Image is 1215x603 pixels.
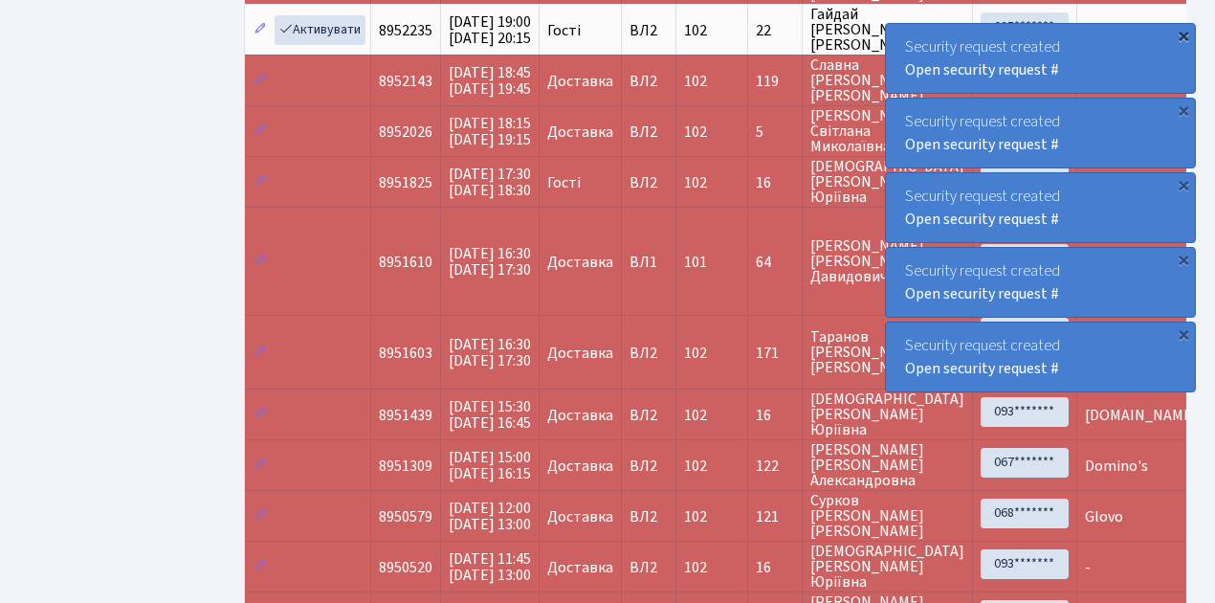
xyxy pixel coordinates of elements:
[1085,506,1123,527] span: Glovo
[630,560,668,575] span: ВЛ2
[449,498,531,535] span: [DATE] 12:00 [DATE] 13:00
[449,243,531,280] span: [DATE] 16:30 [DATE] 17:30
[886,99,1195,167] div: Security request created
[756,255,794,270] span: 64
[547,175,581,190] span: Гості
[810,544,964,590] span: [DEMOGRAPHIC_DATA] [PERSON_NAME] Юріївна
[684,506,707,527] span: 102
[1174,324,1193,344] div: ×
[630,346,668,361] span: ВЛ2
[547,560,613,575] span: Доставка
[684,456,707,477] span: 102
[1085,405,1198,426] span: [DOMAIN_NAME]
[275,15,365,45] a: Активувати
[810,493,964,539] span: Сурков [PERSON_NAME] [PERSON_NAME]
[684,252,707,273] span: 101
[905,283,1059,304] a: Open security request #
[810,391,964,437] span: [DEMOGRAPHIC_DATA] [PERSON_NAME] Юріївна
[756,458,794,474] span: 122
[379,20,432,41] span: 8952235
[379,456,432,477] span: 8951309
[449,62,531,100] span: [DATE] 18:45 [DATE] 19:45
[449,11,531,49] span: [DATE] 19:00 [DATE] 20:15
[547,346,613,361] span: Доставка
[449,113,531,150] span: [DATE] 18:15 [DATE] 19:15
[379,122,432,143] span: 8952026
[1085,456,1148,477] span: Domino's
[1174,100,1193,120] div: ×
[810,57,964,103] span: Славна [PERSON_NAME] [PERSON_NAME]
[449,447,531,484] span: [DATE] 15:00 [DATE] 16:15
[756,408,794,423] span: 16
[684,71,707,92] span: 102
[630,255,668,270] span: ВЛ1
[630,408,668,423] span: ВЛ2
[379,557,432,578] span: 8950520
[630,23,668,38] span: ВЛ2
[379,71,432,92] span: 8952143
[1174,175,1193,194] div: ×
[547,74,613,89] span: Доставка
[810,238,964,284] span: [PERSON_NAME] [PERSON_NAME] Давидович
[547,509,613,525] span: Доставка
[756,346,794,361] span: 171
[756,560,794,575] span: 16
[905,358,1059,379] a: Open security request #
[449,396,531,434] span: [DATE] 15:30 [DATE] 16:45
[630,175,668,190] span: ВЛ2
[905,209,1059,230] a: Open security request #
[810,108,964,154] span: [PERSON_NAME] Світлана Миколаївна
[756,175,794,190] span: 16
[756,23,794,38] span: 22
[905,59,1059,80] a: Open security request #
[684,122,707,143] span: 102
[630,74,668,89] span: ВЛ2
[684,343,707,364] span: 102
[547,458,613,474] span: Доставка
[449,164,531,201] span: [DATE] 17:30 [DATE] 18:30
[756,74,794,89] span: 119
[449,548,531,586] span: [DATE] 11:45 [DATE] 13:00
[810,159,964,205] span: [DEMOGRAPHIC_DATA] [PERSON_NAME] Юріївна
[379,172,432,193] span: 8951825
[684,20,707,41] span: 102
[810,329,964,375] span: Таранов [PERSON_NAME] [PERSON_NAME]
[1085,557,1091,578] span: -
[630,509,668,525] span: ВЛ2
[756,509,794,525] span: 121
[886,248,1195,317] div: Security request created
[449,334,531,371] span: [DATE] 16:30 [DATE] 17:30
[1174,250,1193,269] div: ×
[547,124,613,140] span: Доставка
[379,343,432,364] span: 8951603
[630,458,668,474] span: ВЛ2
[547,23,581,38] span: Гості
[905,134,1059,155] a: Open security request #
[886,173,1195,242] div: Security request created
[810,442,964,488] span: [PERSON_NAME] [PERSON_NAME] Александровна
[756,124,794,140] span: 5
[684,405,707,426] span: 102
[630,124,668,140] span: ВЛ2
[810,7,964,53] span: Гайдай [PERSON_NAME] [PERSON_NAME]
[684,557,707,578] span: 102
[886,24,1195,93] div: Security request created
[379,252,432,273] span: 8951610
[379,506,432,527] span: 8950579
[684,172,707,193] span: 102
[547,408,613,423] span: Доставка
[379,405,432,426] span: 8951439
[547,255,613,270] span: Доставка
[1174,26,1193,45] div: ×
[886,323,1195,391] div: Security request created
